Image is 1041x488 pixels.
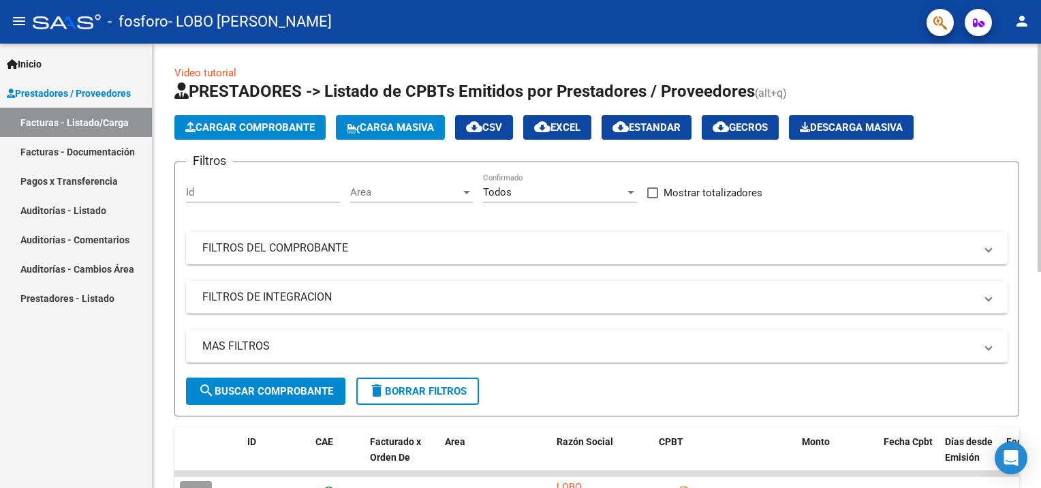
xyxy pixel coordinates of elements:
span: Facturado x Orden De [370,436,421,463]
span: PRESTADORES -> Listado de CPBTs Emitidos por Prestadores / Proveedores [174,82,755,101]
mat-icon: cloud_download [534,119,550,135]
span: CPBT [659,436,683,447]
span: ID [247,436,256,447]
span: Estandar [612,121,681,134]
mat-panel-title: MAS FILTROS [202,339,975,354]
app-download-masive: Descarga masiva de comprobantes (adjuntos) [789,115,914,140]
span: Fecha Cpbt [884,436,933,447]
span: EXCEL [534,121,580,134]
span: (alt+q) [755,87,787,100]
span: Borrar Filtros [369,385,467,397]
span: Area [350,186,461,198]
span: Razón Social [557,436,613,447]
datatable-header-cell: Razón Social [551,427,653,487]
button: Estandar [602,115,692,140]
div: Open Intercom Messenger [995,442,1027,474]
button: Descarga Masiva [789,115,914,140]
span: Inicio [7,57,42,72]
mat-icon: cloud_download [612,119,629,135]
button: Carga Masiva [336,115,445,140]
button: Gecros [702,115,779,140]
span: CAE [315,436,333,447]
mat-panel-title: FILTROS DE INTEGRACION [202,290,975,305]
span: CSV [466,121,502,134]
mat-icon: search [198,382,215,399]
datatable-header-cell: CPBT [653,427,796,487]
mat-icon: delete [369,382,385,399]
span: Buscar Comprobante [198,385,333,397]
span: Descarga Masiva [800,121,903,134]
span: Prestadores / Proveedores [7,86,131,101]
span: Carga Masiva [347,121,434,134]
datatable-header-cell: Area [439,427,531,487]
mat-panel-title: FILTROS DEL COMPROBANTE [202,241,975,256]
button: EXCEL [523,115,591,140]
mat-icon: menu [11,13,27,29]
span: - LOBO [PERSON_NAME] [168,7,332,37]
mat-expansion-panel-header: MAS FILTROS [186,330,1008,363]
span: Cargar Comprobante [185,121,315,134]
span: Gecros [713,121,768,134]
datatable-header-cell: Monto [796,427,878,487]
button: Borrar Filtros [356,378,479,405]
mat-expansion-panel-header: FILTROS DE INTEGRACION [186,281,1008,314]
span: Monto [802,436,830,447]
datatable-header-cell: Días desde Emisión [939,427,1001,487]
span: Días desde Emisión [945,436,993,463]
button: Buscar Comprobante [186,378,345,405]
datatable-header-cell: ID [242,427,310,487]
span: Mostrar totalizadores [664,185,762,201]
mat-icon: person [1014,13,1030,29]
h3: Filtros [186,151,233,170]
datatable-header-cell: Fecha Cpbt [878,427,939,487]
span: - fosforo [108,7,168,37]
datatable-header-cell: Facturado x Orden De [364,427,439,487]
a: Video tutorial [174,67,236,79]
mat-expansion-panel-header: FILTROS DEL COMPROBANTE [186,232,1008,264]
mat-icon: cloud_download [466,119,482,135]
button: Cargar Comprobante [174,115,326,140]
span: Area [445,436,465,447]
mat-icon: cloud_download [713,119,729,135]
span: Todos [483,186,512,198]
button: CSV [455,115,513,140]
datatable-header-cell: CAE [310,427,364,487]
